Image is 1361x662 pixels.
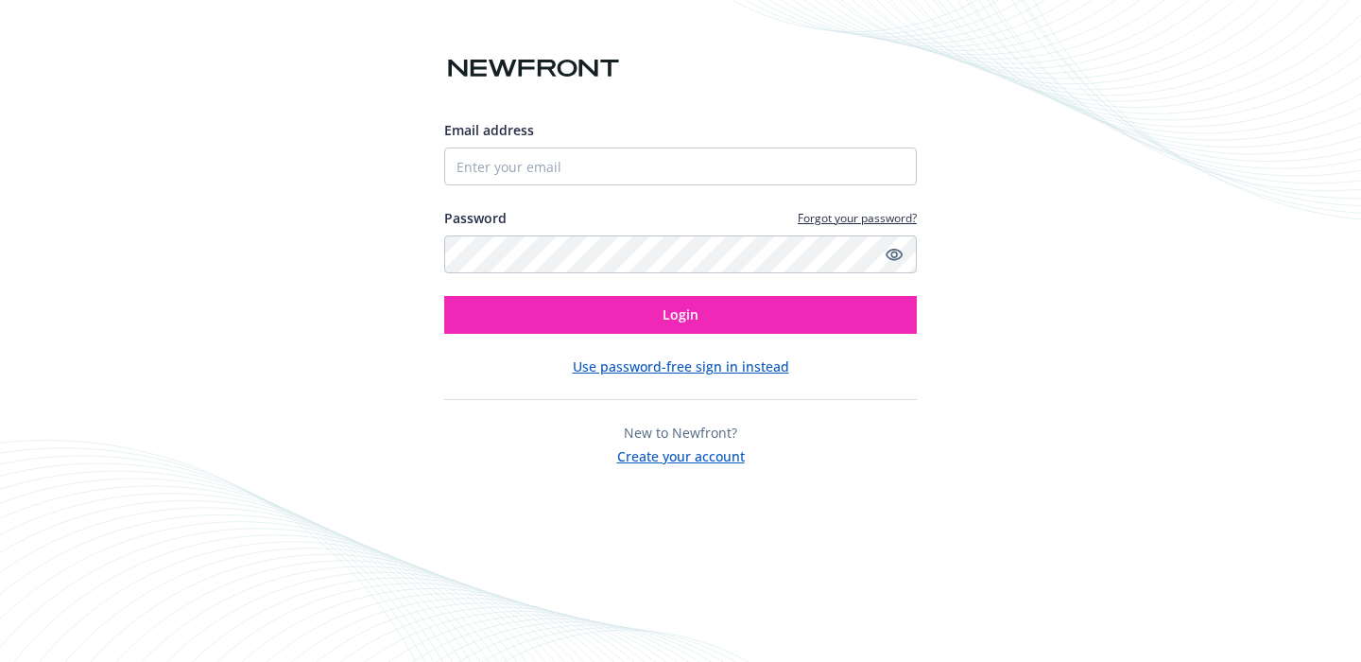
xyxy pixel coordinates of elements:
[444,148,917,185] input: Enter your email
[573,357,789,376] button: Use password-free sign in instead
[663,305,698,323] span: Login
[617,443,745,466] button: Create your account
[444,208,507,228] label: Password
[444,121,534,139] span: Email address
[444,296,917,334] button: Login
[444,52,623,85] img: Newfront logo
[883,243,905,266] a: Show password
[444,235,917,273] input: Enter your password
[798,210,917,226] a: Forgot your password?
[624,424,737,442] span: New to Newfront?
